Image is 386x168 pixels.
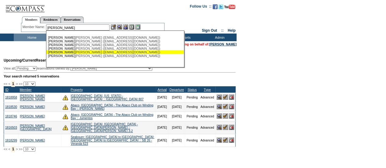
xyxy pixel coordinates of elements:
[223,113,228,119] img: Confirm Reservation
[20,94,45,101] a: [PERSON_NAME] [PERSON_NAME]
[48,39,75,43] span: [PERSON_NAME]
[63,125,68,130] img: There are insufficient days and/or tokens to cover this reservation
[48,47,182,50] div: [PERSON_NAME] ([EMAIL_ADDRESS][DOMAIN_NAME])
[129,24,134,30] img: Reservations
[8,82,10,86] span: <
[20,105,45,109] a: [PERSON_NAME]
[4,147,7,151] span: <<
[23,24,46,30] div: Member Name:
[5,139,17,142] a: 1818299
[169,88,184,91] a: Departure
[71,123,138,133] a: [GEOGRAPHIC_DATA], [GEOGRAPHIC_DATA] - [GEOGRAPHIC_DATA][PERSON_NAME] :: [GEOGRAPHIC_DATA][PERSON...
[48,50,182,54] div: [PERSON_NAME] ([EMAIL_ADDRESS][DOMAIN_NAME])
[199,134,215,147] td: Advanced
[14,34,49,41] td: Home
[218,4,223,9] img: Follow us on Twitter
[4,74,236,78] div: Your search returned 5 reservations
[209,42,236,46] a: [PERSON_NAME]
[213,4,218,9] img: Become our fan on Facebook
[168,121,185,134] td: [DATE]
[185,134,199,147] td: Pending
[223,104,228,109] img: Confirm Reservation
[217,104,222,109] img: View Reservation
[70,88,83,91] a: Property
[61,16,84,23] a: Reservations
[48,47,75,50] span: [PERSON_NAME]
[229,113,234,119] img: Cancel Reservation
[4,58,59,63] span: Reservations
[157,88,167,91] a: Arrival
[63,95,68,100] img: There are insufficient days and/or tokens to cover this reservation
[48,39,182,43] div: [PERSON_NAME] ([EMAIL_ADDRESS][DOMAIN_NAME])
[229,95,234,100] img: Cancel Reservation
[223,138,228,143] img: Confirm Reservation
[156,134,168,147] td: [DATE]
[4,82,7,86] span: <<
[20,88,31,91] a: Member
[221,28,224,33] span: ::
[19,82,22,86] span: >>
[48,36,75,39] span: [PERSON_NAME]
[63,104,68,110] img: There are insufficient days and/or tokens to cover this reservation
[224,5,235,9] img: Subscribe to our YouTube Channel
[190,4,211,11] td: Follow Us ::
[199,112,215,121] td: Advanced
[185,102,199,112] td: Pending
[19,147,22,151] span: >>
[48,54,182,58] div: [PERSON_NAME] ([EMAIL_ADDRESS][DOMAIN_NAME])
[8,147,10,151] span: <
[185,93,199,102] td: Pending
[223,95,228,100] img: Confirm Reservation
[4,66,155,71] div: View all: reservations owned by:
[71,94,144,101] a: [GEOGRAPHIC_DATA], [US_STATE] - [GEOGRAPHIC_DATA] :: [GEOGRAPHIC_DATA] 807
[11,81,15,87] span: 1
[71,113,153,120] a: Abaco, [GEOGRAPHIC_DATA] - The Abaco Club on Winding Bay :: Jumentos
[168,112,185,121] td: [DATE]
[204,88,211,91] a: Type
[22,16,41,23] a: Members
[4,58,36,63] span: Upcoming/Current
[168,134,185,147] td: [DATE]
[111,24,116,30] img: b_edit.gif
[217,95,222,100] img: View Reservation
[5,88,9,91] a: ID
[223,125,228,130] img: Confirm Reservation
[224,6,235,10] a: Subscribe to our YouTube Channel
[117,24,122,30] img: View
[63,114,68,119] img: There are insufficient days and/or tokens to cover this reservation
[217,113,222,119] img: View Reservation
[40,16,61,23] a: Residences
[229,104,234,109] img: Cancel Reservation
[199,121,215,134] td: Advanced
[123,24,128,30] img: Impersonate
[71,104,153,110] a: Abaco, [GEOGRAPHIC_DATA] - The Abaco Club on Winding Bay :: [PERSON_NAME]
[71,135,154,145] a: Seabourn: [GEOGRAPHIC_DATA] to [GEOGRAPHIC_DATA]: [GEOGRAPHIC_DATA] to [GEOGRAPHIC_DATA] :: SB 26...
[185,121,199,134] td: Pending
[5,126,17,129] a: 1816503
[185,112,199,121] td: Pending
[167,42,236,46] span: You are acting on behalf of:
[229,138,234,143] img: Cancel Reservation
[217,125,222,130] img: View Reservation
[213,6,218,10] a: Become our fan on Facebook
[48,43,75,47] span: [PERSON_NAME]
[156,112,168,121] td: [DATE]
[199,93,215,102] td: Advanced
[168,93,185,102] td: [DATE]
[199,102,215,112] td: Advanced
[16,147,18,151] span: >
[48,36,182,39] div: [PERSON_NAME] ([EMAIL_ADDRESS][DOMAIN_NAME])
[228,28,236,33] a: Help
[156,121,168,134] td: [DATE]
[168,102,185,112] td: [DATE]
[5,96,17,99] a: 1818958
[202,28,217,33] a: Sign Out
[48,43,182,47] div: [PERSON_NAME] ([EMAIL_ADDRESS][DOMAIN_NAME])
[229,125,234,130] img: Cancel Reservation
[5,105,17,109] a: 1818530
[156,102,168,112] td: [DATE]
[187,88,197,91] a: Status
[20,124,52,131] a: [PERSON_NAME][GEOGRAPHIC_DATA]
[16,82,18,86] span: >
[48,50,75,54] span: [PERSON_NAME]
